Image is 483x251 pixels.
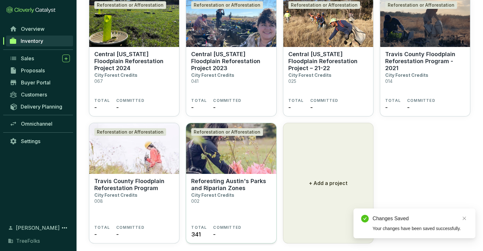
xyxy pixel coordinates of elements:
a: Proposals [6,65,73,76]
p: 014 [385,78,392,84]
span: Sales [21,55,34,62]
span: - [116,103,119,112]
span: COMMITTED [116,225,144,230]
span: COMMITTED [116,98,144,103]
a: Settings [6,136,73,147]
span: - [213,230,216,239]
div: Changes Saved [372,215,468,222]
a: Reforesting Austin's Parks and Riparian ZonesReforestation or AfforestationReforesting Austin's P... [186,123,276,243]
p: Central [US_STATE] Floodplain Reforestation Project – 21-22 [288,51,368,72]
span: Inventory [21,38,43,44]
div: Reforestation or Afforestation [191,1,263,9]
div: Your changes have been saved successfully. [372,225,468,232]
span: - [116,230,119,239]
span: TOTAL [94,225,110,230]
p: Central [US_STATE] Floodplain Reforestation Project 2023 [191,51,271,72]
p: + Add a project [309,179,347,187]
a: Delivery Planning [6,101,73,112]
p: 002 [191,198,199,204]
a: Travis County Floodplain Reforestation ProgramReforestation or AfforestationTravis County Floodpl... [89,123,179,243]
span: TOTAL [191,98,207,103]
p: City Forest Credits [94,72,138,78]
span: TOTAL [288,98,304,103]
p: Reforesting Austin's Parks and Riparian Zones [191,178,271,192]
p: City Forest Credits [94,192,138,198]
span: Omnichannel [21,121,52,127]
a: Overview [6,23,73,34]
span: - [407,103,410,112]
a: Omnichannel [6,118,73,129]
p: Travis County Floodplain Reforestation Program - 2021 [385,51,465,72]
p: City Forest Credits [385,72,428,78]
p: 067 [94,78,103,84]
div: Reforestation or Afforestation [385,1,457,9]
span: - [288,103,291,112]
button: + Add a project [283,123,373,243]
p: 008 [94,198,103,204]
img: Reforesting Austin's Parks and Riparian Zones [186,123,276,174]
p: City Forest Credits [191,192,234,198]
span: TOTAL [191,225,207,230]
p: City Forest Credits [288,72,332,78]
span: Overview [21,26,44,32]
span: - [94,103,97,112]
div: Reforestation or Afforestation [94,1,166,9]
p: Travis County Floodplain Reforestation Program [94,178,174,192]
span: [PERSON_NAME] [16,224,60,232]
span: COMMITTED [407,98,435,103]
span: Delivery Planning [21,103,62,110]
span: TOTAL [385,98,401,103]
p: City Forest Credits [191,72,234,78]
p: 025 [288,78,296,84]
span: Buyer Portal [21,79,50,86]
p: 041 [191,78,198,84]
div: Reforestation or Afforestation [191,128,263,136]
span: - [385,103,388,112]
span: - [310,103,313,112]
a: Customers [6,89,73,100]
span: - [213,103,216,112]
a: Inventory [6,36,73,46]
a: Sales [6,53,73,64]
span: COMMITTED [213,98,241,103]
span: 341 [191,230,200,239]
span: Proposals [21,67,45,74]
a: Close [461,215,468,222]
span: COMMITTED [213,225,241,230]
span: check-circle [361,215,369,222]
span: COMMITTED [310,98,339,103]
img: Travis County Floodplain Reforestation Program [89,123,179,174]
p: Central [US_STATE] Floodplain Reforestation Project 2024 [94,51,174,72]
span: Customers [21,91,47,98]
span: close [462,216,466,221]
span: Settings [21,138,40,144]
a: Buyer Portal [6,77,73,88]
span: TOTAL [94,98,110,103]
div: Reforestation or Afforestation [288,1,360,9]
div: Reforestation or Afforestation [94,128,166,136]
span: - [94,230,97,239]
span: - [191,103,194,112]
span: TreeFolks [16,237,40,245]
